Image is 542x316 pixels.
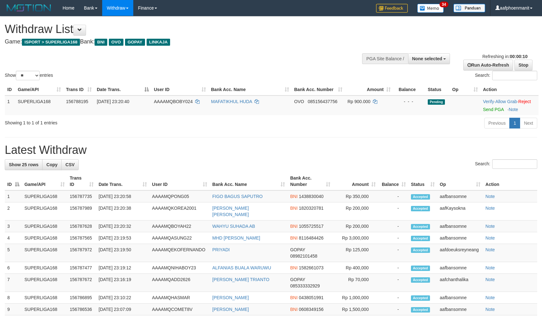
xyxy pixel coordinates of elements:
[154,99,193,104] span: AAAAMQBOBY024
[5,71,53,80] label: Show entries
[308,99,337,104] span: Copy 085156437756 to clipboard
[514,60,532,70] a: Stop
[5,304,22,315] td: 9
[208,84,292,95] th: Bank Acc. Name: activate to sort column ascending
[428,99,445,105] span: Pending
[333,262,378,274] td: Rp 400,000
[149,274,210,292] td: AAAAMQADD2626
[437,292,483,304] td: aafbansomne
[96,262,149,274] td: [DATE] 23:19:12
[486,206,495,211] a: Note
[378,274,408,292] td: -
[61,159,79,170] a: CSV
[437,262,483,274] td: aafbansomne
[492,159,537,169] input: Search:
[5,190,22,202] td: 1
[518,99,531,104] a: Reject
[333,292,378,304] td: Rp 1,000,000
[5,117,221,126] div: Showing 1 to 1 of 1 entries
[378,232,408,244] td: -
[5,84,15,95] th: ID
[408,172,437,190] th: Status: activate to sort column ascending
[9,162,38,167] span: Show 25 rows
[94,84,151,95] th: Date Trans.: activate to sort column descending
[486,194,495,199] a: Note
[484,118,510,128] a: Previous
[299,307,324,312] span: Copy 0608349156 to clipboard
[67,221,96,232] td: 156787628
[5,274,22,292] td: 7
[347,99,370,104] span: Rp 900.000
[151,84,208,95] th: User ID: activate to sort column ascending
[486,307,495,312] a: Note
[67,190,96,202] td: 156787735
[333,232,378,244] td: Rp 3,000,000
[333,221,378,232] td: Rp 200,000
[5,292,22,304] td: 8
[437,274,483,292] td: aafchanthalika
[5,95,15,115] td: 1
[67,274,96,292] td: 156787672
[290,277,305,282] span: GOPAY
[299,295,324,300] span: Copy 0438051991 to clipboard
[437,244,483,262] td: aafdoeuksreyneang
[67,262,96,274] td: 156787477
[210,172,288,190] th: Bank Acc. Name: activate to sort column ascending
[149,232,210,244] td: AAAAMQASUNG22
[212,265,271,270] a: ALFANIAS BUALA WARUWU
[299,224,324,229] span: Copy 1055725517 to clipboard
[211,99,252,104] a: MAFATIKHUL HUDA
[147,39,170,46] span: LINKAJA
[149,172,210,190] th: User ID: activate to sort column ascending
[299,265,324,270] span: Copy 1582661073 to clipboard
[96,190,149,202] td: [DATE] 23:20:58
[42,159,62,170] a: Copy
[437,202,483,221] td: aafKaysokna
[299,194,324,199] span: Copy 1438830040 to clipboard
[96,274,149,292] td: [DATE] 23:16:19
[463,60,513,70] a: Run Auto-Refresh
[495,99,518,104] span: ·
[378,172,408,190] th: Balance: activate to sort column ascending
[288,172,333,190] th: Bank Acc. Number: activate to sort column ascending
[22,304,67,315] td: SUPERLIGA168
[425,84,450,95] th: Status
[96,244,149,262] td: [DATE] 23:19:50
[212,277,269,282] a: [PERSON_NAME] TRIANTO
[290,283,320,288] span: Copy 085333332929 to clipboard
[437,190,483,202] td: aafbansomne
[411,266,430,271] span: Accepted
[290,307,297,312] span: BNI
[437,221,483,232] td: aafbansomne
[378,244,408,262] td: -
[67,292,96,304] td: 156786895
[149,202,210,221] td: AAAAMQKOREA2001
[66,99,88,104] span: 156788195
[22,232,67,244] td: SUPERLIGA168
[299,206,324,211] span: Copy 1820320781 to clipboard
[212,206,249,217] a: [PERSON_NAME] [PERSON_NAME]
[482,54,527,59] span: Refreshing in:
[480,84,539,95] th: Action
[96,221,149,232] td: [DATE] 23:20:32
[393,84,425,95] th: Balance
[97,99,129,104] span: [DATE] 23:20:40
[212,307,249,312] a: [PERSON_NAME]
[22,190,67,202] td: SUPERLIGA168
[292,84,345,95] th: Bank Acc. Number: activate to sort column ascending
[333,190,378,202] td: Rp 350,000
[520,118,537,128] a: Next
[378,304,408,315] td: -
[212,295,249,300] a: [PERSON_NAME]
[212,194,263,199] a: FIGO BAGUS SAPUTRO
[510,54,527,59] strong: 00:00:10
[362,53,408,64] div: PGA Site Balance /
[290,235,297,240] span: BNI
[417,4,444,13] img: Button%20Memo.svg
[290,194,297,199] span: BNI
[5,202,22,221] td: 2
[378,292,408,304] td: -
[5,232,22,244] td: 4
[480,95,539,115] td: · ·
[290,253,317,259] span: Copy 08982101458 to clipboard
